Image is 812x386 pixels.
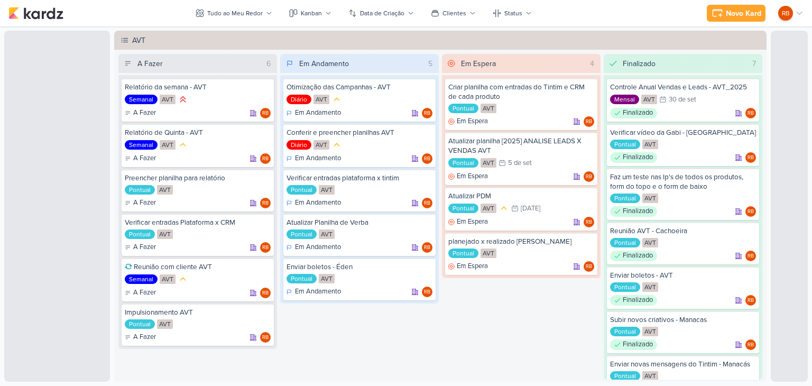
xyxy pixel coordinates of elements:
div: Finalizado [623,58,656,69]
div: AVT [642,282,658,292]
p: A Fazer [133,198,156,208]
div: Rogerio Bispo [745,339,756,350]
p: Em Espera [457,217,488,227]
div: AVT [157,185,173,195]
div: A Fazer [137,58,163,69]
div: Rogerio Bispo [422,108,432,118]
div: Rogerio Bispo [260,332,271,343]
div: A Fazer [125,332,156,343]
p: Em Espera [457,261,488,272]
div: AVT [642,194,658,203]
div: Conferir e preencher planilhas AVT [287,128,432,137]
div: planejado x realizado Éden [448,237,594,246]
div: Impulsionamento AVT [125,308,271,317]
div: Criar planilha com entradas do Tintim e CRM de cada produto [448,82,594,102]
div: AVT [313,140,329,150]
div: AVT [319,229,335,239]
div: A Fazer [125,242,156,253]
div: Finalizado [610,251,657,261]
div: Responsável: Rogerio Bispo [260,332,271,343]
div: Verificar entradas Plataforma x CRM [125,218,271,227]
div: Responsável: Rogerio Bispo [260,288,271,298]
div: AVT [313,95,329,104]
div: Responsável: Rogerio Bispo [745,108,756,118]
div: Diário [287,140,311,150]
div: Finalizado [610,152,657,163]
p: Em Andamento [295,287,341,297]
div: Responsável: Rogerio Bispo [260,108,271,118]
div: Prioridade Média [178,140,188,150]
div: 6 [262,58,275,69]
p: RB [586,120,592,125]
div: Pontual [610,371,640,381]
div: Faz um teste nas lp's de todos os produtos, form do topo e o form de baixo [610,172,756,191]
div: Enviar boletos - Éden [287,262,432,272]
div: Em Espera [461,58,496,69]
div: Responsável: Rogerio Bispo [260,242,271,253]
div: Rogerio Bispo [260,153,271,164]
div: 4 [586,58,598,69]
div: Rogerio Bispo [745,251,756,261]
div: Rogerio Bispo [422,153,432,164]
div: Atualizar planilha [2025] ANALISE LEADS X VENDAS AVT [448,136,594,155]
div: AVT [319,185,335,195]
div: Reunião com cliente AVT [125,262,271,272]
div: Em Andamento [287,153,341,164]
div: AVT [642,238,658,247]
div: 30 de set [669,96,696,103]
div: Pontual [610,282,640,292]
div: 5 [424,58,437,69]
p: RB [424,157,430,162]
p: Em Andamento [295,242,341,253]
div: Pontual [610,194,640,203]
div: A Fazer [125,288,156,298]
div: A Fazer [125,198,156,208]
div: Pontual [610,238,640,247]
div: AVT [481,249,496,258]
div: Novo Kard [726,8,761,19]
div: Relatório da semana - AVT [125,82,271,92]
div: AVT [481,104,496,113]
div: Enviar novas mensagens do Tintim - Manacás [610,360,756,369]
div: Rogerio Bispo [584,116,594,127]
p: RB [262,291,269,296]
div: Rogerio Bispo [745,206,756,217]
div: Responsável: Rogerio Bispo [422,153,432,164]
p: Finalizado [623,339,653,350]
p: RB [262,335,269,341]
p: RB [782,8,790,18]
div: Relatório de Quinta - AVT [125,128,271,137]
div: Em Andamento [287,198,341,208]
p: RB [748,155,754,161]
div: Em Andamento [287,287,341,297]
div: Semanal [125,140,158,150]
p: RB [424,290,430,295]
div: Rogerio Bispo [422,198,432,208]
div: Finalizado [610,108,657,118]
div: Responsável: Rogerio Bispo [584,171,594,182]
div: Responsável: Rogerio Bispo [584,261,594,272]
div: Pontual [610,327,640,336]
div: Otimização das Campanhas - AVT [287,82,432,92]
div: Rogerio Bispo [422,287,432,297]
div: AVT [642,327,658,336]
div: Responsável: Rogerio Bispo [260,198,271,208]
div: AVT [157,319,173,329]
div: Prioridade Média [499,203,509,214]
div: Rogerio Bispo [260,242,271,253]
p: Em Andamento [295,153,341,164]
div: Pontual [125,185,155,195]
div: Em Espera [448,261,488,272]
div: AVT [642,140,658,149]
div: Enviar boletos - AVT [610,271,756,280]
p: Em Andamento [295,198,341,208]
div: Diário [287,95,311,104]
div: AVT [160,140,176,150]
div: Reunião AVT - Cachoeira [610,226,756,236]
div: Finalizado [610,339,657,350]
div: Responsável: Rogerio Bispo [260,153,271,164]
p: Finalizado [623,152,653,163]
div: Em Andamento [287,242,341,253]
p: RB [424,111,430,116]
p: RB [262,201,269,206]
